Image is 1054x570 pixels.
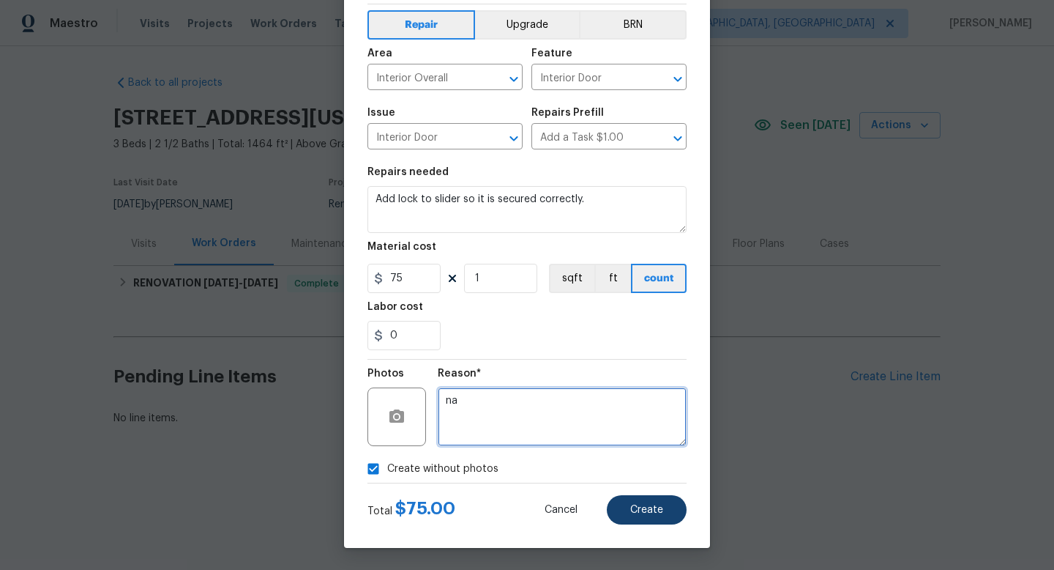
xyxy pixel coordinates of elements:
h5: Feature [531,48,572,59]
h5: Repairs needed [367,167,449,177]
button: count [631,264,687,293]
button: Open [504,69,524,89]
span: Create without photos [387,462,498,477]
textarea: Add lock to slider so it is secured correctly. [367,186,687,233]
span: Create [630,505,663,516]
button: Create [607,495,687,525]
span: Cancel [545,505,578,516]
h5: Reason* [438,369,481,379]
h5: Labor cost [367,302,423,312]
button: Upgrade [475,10,580,40]
button: sqft [549,264,594,293]
h5: Photos [367,369,404,379]
button: Repair [367,10,475,40]
button: ft [594,264,631,293]
div: Total [367,501,455,519]
h5: Area [367,48,392,59]
button: BRN [579,10,687,40]
h5: Material cost [367,242,436,252]
button: Open [668,69,688,89]
h5: Issue [367,108,395,118]
button: Cancel [521,495,601,525]
h5: Repairs Prefill [531,108,604,118]
span: $ 75.00 [395,500,455,517]
textarea: na [438,388,687,446]
button: Open [504,128,524,149]
button: Open [668,128,688,149]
